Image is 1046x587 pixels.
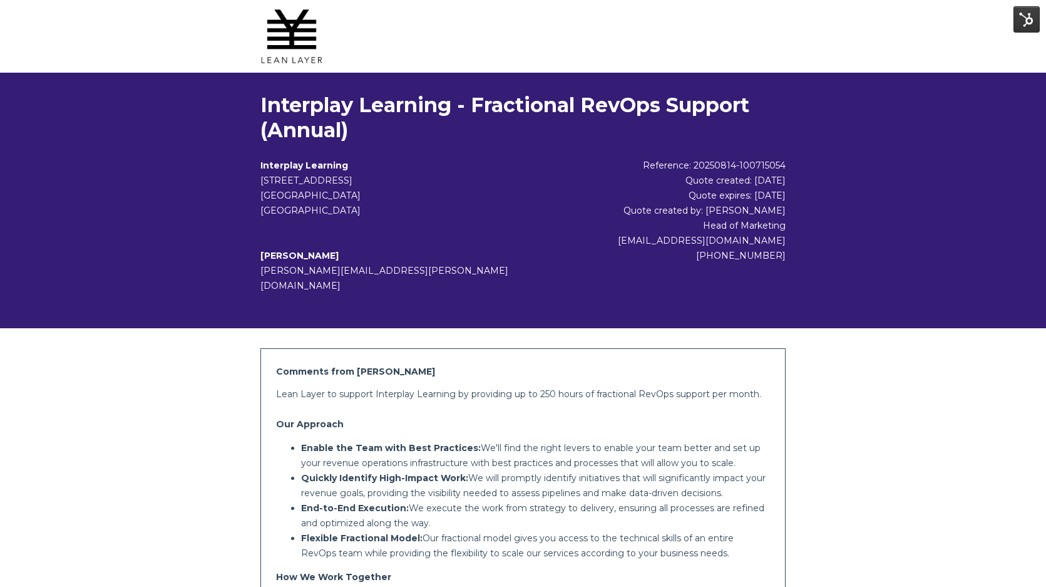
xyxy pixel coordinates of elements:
[301,531,770,561] p: Our fractional model gives you access to the technical skills of an entire RevOps team while prov...
[301,470,770,501] p: We will promptly identify initiatives that will significantly impact your revenue goals, providin...
[260,5,323,68] img: Lean Layer
[260,250,339,261] b: [PERSON_NAME]
[276,418,344,430] strong: Our Approach
[260,173,549,218] address: [STREET_ADDRESS] [GEOGRAPHIC_DATA] [GEOGRAPHIC_DATA]
[301,442,481,454] strong: Enable the Team with Best Practices:
[276,364,770,379] h2: Comments from [PERSON_NAME]
[260,93,786,143] h1: Interplay Learning - Fractional RevOps Support (Annual)
[276,571,391,583] strong: How We Work Together
[276,387,770,402] p: Lean Layer to support Interplay Learning by providing up to 250 hours of fractional RevOps suppor...
[549,173,786,188] div: Quote created: [DATE]
[618,205,786,261] span: Quote created by: [PERSON_NAME] Head of Marketing [EMAIL_ADDRESS][DOMAIN_NAME] [PHONE_NUMBER]
[301,501,770,531] p: We execute the work from strategy to delivery, ensuring all processes are refined and optimized a...
[301,440,770,470] p: We'll find the right levers to enable your team better and set up your revenue operations infrast...
[260,265,508,291] span: [PERSON_NAME][EMAIL_ADDRESS][PERSON_NAME][DOMAIN_NAME]
[301,502,409,514] strong: End-to-End Execution:
[301,472,468,484] strong: Quickly Identify High-Impact Work:
[1013,6,1040,33] img: HubSpot Tools Menu Toggle
[549,188,786,203] div: Quote expires: [DATE]
[549,158,786,173] div: Reference: 20250814-100715054
[260,160,348,171] b: Interplay Learning
[301,532,423,544] strong: Flexible Fractional Model:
